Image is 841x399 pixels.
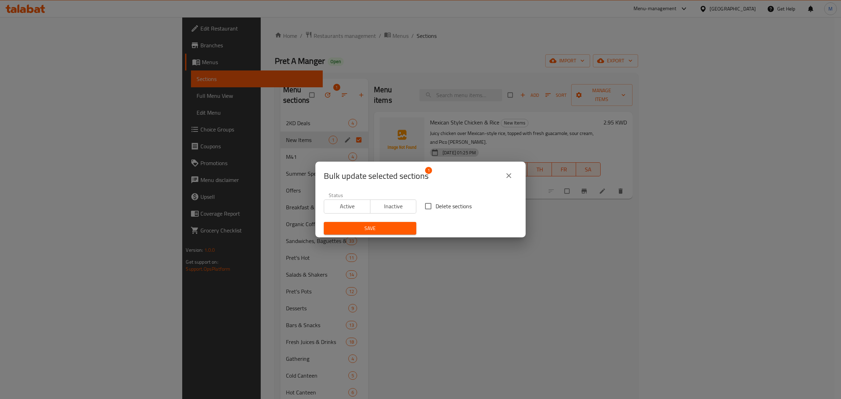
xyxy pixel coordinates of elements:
[425,167,432,174] span: 1
[324,170,429,182] span: Selected section count
[324,222,416,235] button: Save
[373,201,414,211] span: Inactive
[324,199,370,214] button: Active
[500,167,517,184] button: close
[327,201,368,211] span: Active
[329,224,411,233] span: Save
[370,199,417,214] button: Inactive
[436,202,472,210] span: Delete sections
